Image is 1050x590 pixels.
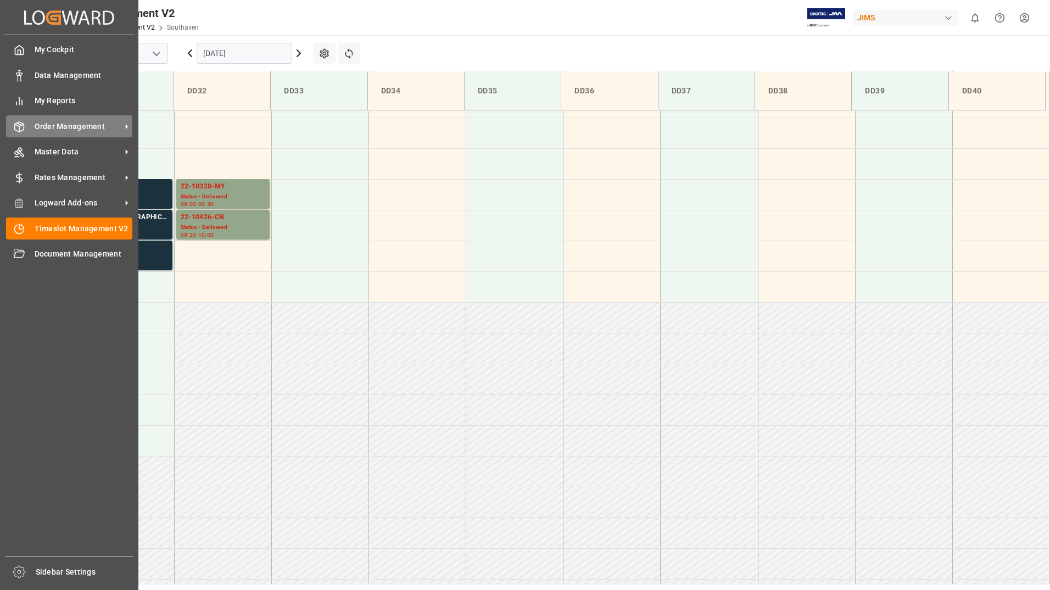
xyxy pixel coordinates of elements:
div: DD33 [280,81,358,101]
div: DD36 [570,81,649,101]
div: 09:30 [181,232,197,237]
div: DD37 [667,81,746,101]
a: Data Management [6,64,132,86]
div: Status - Delivered [181,192,265,202]
div: DD34 [377,81,455,101]
a: Timeslot Management V2 [6,218,132,239]
button: open menu [148,45,164,62]
span: Order Management [35,121,121,132]
span: Logward Add-ons [35,197,121,209]
div: DD32 [183,81,261,101]
div: - [196,232,198,237]
div: 22-10328-MY [181,181,265,192]
a: My Reports [6,90,132,112]
div: 10:00 [198,232,214,237]
span: Sidebar Settings [36,566,134,578]
div: DD39 [861,81,939,101]
span: My Cockpit [35,44,133,55]
span: Master Data [35,146,121,158]
button: Help Center [987,5,1012,30]
span: Timeslot Management V2 [35,223,133,235]
div: - [196,202,198,207]
span: Document Management [35,248,133,260]
button: JIMS [853,7,963,28]
div: DD38 [764,81,842,101]
div: DD35 [473,81,552,101]
div: Status - Delivered [181,223,265,232]
button: show 0 new notifications [963,5,987,30]
input: DD-MM-YYYY [197,43,292,64]
span: My Reports [35,95,133,107]
span: Data Management [35,70,133,81]
div: DD40 [958,81,1036,101]
div: 09:30 [198,202,214,207]
div: JIMS [853,10,958,26]
img: Exertis%20JAM%20-%20Email%20Logo.jpg_1722504956.jpg [807,8,845,27]
span: Rates Management [35,172,121,183]
div: 22-10426-CN [181,212,265,223]
a: Document Management [6,243,132,265]
div: 09:00 [181,202,197,207]
a: My Cockpit [6,39,132,60]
